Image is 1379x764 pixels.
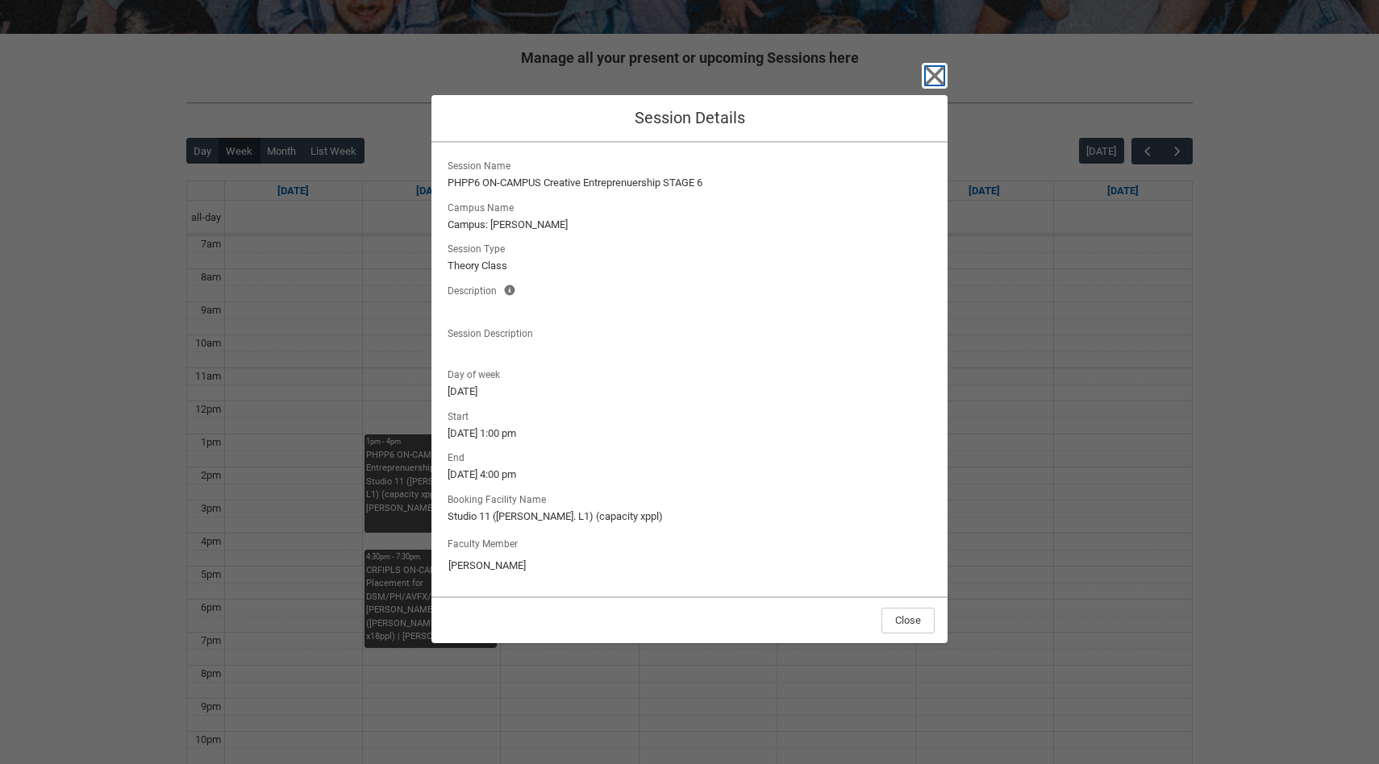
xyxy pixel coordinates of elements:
[448,175,931,191] lightning-formatted-text: PHPP6 ON-CAMPUS Creative Entreprenuership STAGE 6
[881,608,935,633] button: Close
[448,534,524,551] label: Faculty Member
[448,239,511,256] span: Session Type
[448,447,471,465] span: End
[635,108,745,127] span: Session Details
[448,280,503,298] span: Description
[448,197,520,215] span: Campus Name
[922,63,948,89] button: Close
[448,364,506,382] span: Day of week
[448,156,517,173] span: Session Name
[448,509,931,525] lightning-formatted-text: Studio 11 ([PERSON_NAME]. L1) (capacity xppl)
[448,406,475,424] span: Start
[448,467,931,483] lightning-formatted-text: [DATE] 4:00 pm
[448,258,931,274] lightning-formatted-text: Theory Class
[448,426,931,442] lightning-formatted-text: [DATE] 1:00 pm
[448,323,540,341] span: Session Description
[448,384,931,400] lightning-formatted-text: [DATE]
[448,489,552,507] span: Booking Facility Name
[448,217,931,233] lightning-formatted-text: Campus: [PERSON_NAME]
